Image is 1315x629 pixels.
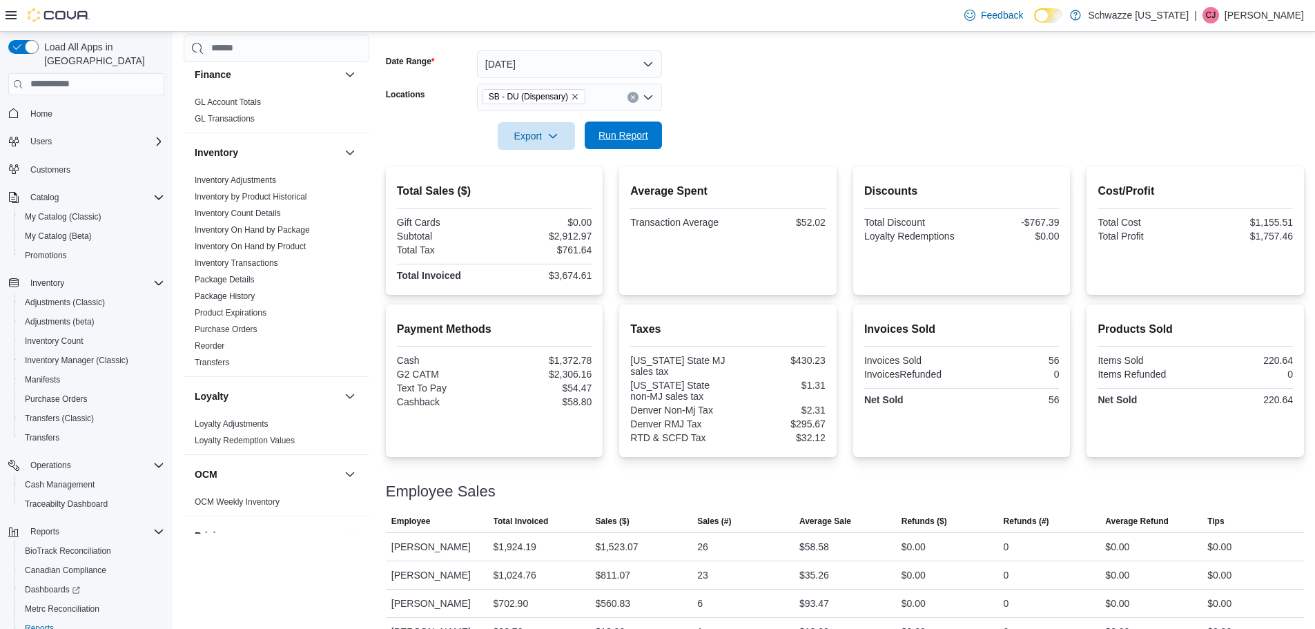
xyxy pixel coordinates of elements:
[195,389,228,403] h3: Loyalty
[195,209,281,218] a: Inventory Count Details
[864,217,959,228] div: Total Discount
[386,533,488,561] div: [PERSON_NAME]
[19,562,164,579] span: Canadian Compliance
[1225,7,1304,23] p: [PERSON_NAME]
[489,90,568,104] span: SB - DU (Dispensary)
[397,355,491,366] div: Cash
[25,432,59,443] span: Transfers
[483,89,585,104] span: SB - DU (Dispensary)
[1098,183,1293,200] h2: Cost/Profit
[14,428,170,447] button: Transfers
[14,246,170,265] button: Promotions
[19,333,164,349] span: Inventory Count
[386,590,488,617] div: [PERSON_NAME]
[195,389,339,403] button: Loyalty
[25,297,105,308] span: Adjustments (Classic)
[477,50,662,78] button: [DATE]
[1105,539,1129,555] div: $0.00
[28,8,90,22] img: Cova
[19,247,164,264] span: Promotions
[902,595,926,612] div: $0.00
[19,313,100,330] a: Adjustments (beta)
[25,584,80,595] span: Dashboards
[25,355,128,366] span: Inventory Manager (Classic)
[14,207,170,226] button: My Catalog (Classic)
[30,108,52,119] span: Home
[14,331,170,351] button: Inventory Count
[1098,231,1192,242] div: Total Profit
[195,97,261,108] span: GL Account Totals
[1207,539,1231,555] div: $0.00
[14,370,170,389] button: Manifests
[14,293,170,312] button: Adjustments (Classic)
[1207,516,1224,527] span: Tips
[902,567,926,583] div: $0.00
[630,405,725,416] div: Denver Non-Mj Tax
[25,162,76,178] a: Customers
[19,313,164,330] span: Adjustments (beta)
[19,429,65,446] a: Transfers
[397,270,461,281] strong: Total Invoiced
[195,307,266,318] span: Product Expirations
[630,321,826,338] h2: Taxes
[195,291,255,301] a: Package History
[959,1,1029,29] a: Feedback
[30,278,64,289] span: Inventory
[195,68,339,81] button: Finance
[585,122,662,149] button: Run Report
[1098,355,1192,366] div: Items Sold
[697,595,703,612] div: 6
[3,456,170,475] button: Operations
[19,294,164,311] span: Adjustments (Classic)
[25,189,64,206] button: Catalog
[184,494,369,516] div: OCM
[1198,217,1293,228] div: $1,155.51
[799,567,829,583] div: $35.26
[25,523,164,540] span: Reports
[19,209,107,225] a: My Catalog (Classic)
[497,369,592,380] div: $2,306.16
[3,132,170,151] button: Users
[3,273,170,293] button: Inventory
[14,389,170,409] button: Purchase Orders
[195,114,255,124] a: GL Transactions
[195,242,306,251] a: Inventory On Hand by Product
[30,460,71,471] span: Operations
[964,369,1059,380] div: 0
[19,562,112,579] a: Canadian Compliance
[25,545,111,557] span: BioTrack Reconciliation
[1206,7,1216,23] span: CJ
[731,418,826,429] div: $295.67
[25,275,70,291] button: Inventory
[195,341,224,351] a: Reorder
[342,388,358,405] button: Loyalty
[497,231,592,242] div: $2,912.97
[595,539,638,555] div: $1,523.07
[864,355,959,366] div: Invoices Sold
[3,159,170,180] button: Customers
[902,516,947,527] span: Refunds ($)
[25,231,92,242] span: My Catalog (Beta)
[25,374,60,385] span: Manifests
[195,192,307,202] a: Inventory by Product Historical
[630,355,725,377] div: [US_STATE] State MJ sales tax
[195,358,229,367] a: Transfers
[195,435,295,446] span: Loyalty Redemption Values
[19,391,93,407] a: Purchase Orders
[1198,394,1293,405] div: 220.64
[184,172,369,376] div: Inventory
[397,321,592,338] h2: Payment Methods
[39,40,164,68] span: Load All Apps in [GEOGRAPHIC_DATA]
[195,291,255,302] span: Package History
[1004,567,1009,583] div: 0
[30,526,59,537] span: Reports
[630,432,725,443] div: RTD & SCFD Tax
[1105,567,1129,583] div: $0.00
[19,228,164,244] span: My Catalog (Beta)
[864,321,1060,338] h2: Invoices Sold
[30,164,70,175] span: Customers
[386,561,488,589] div: [PERSON_NAME]
[19,476,164,493] span: Cash Management
[964,355,1059,366] div: 56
